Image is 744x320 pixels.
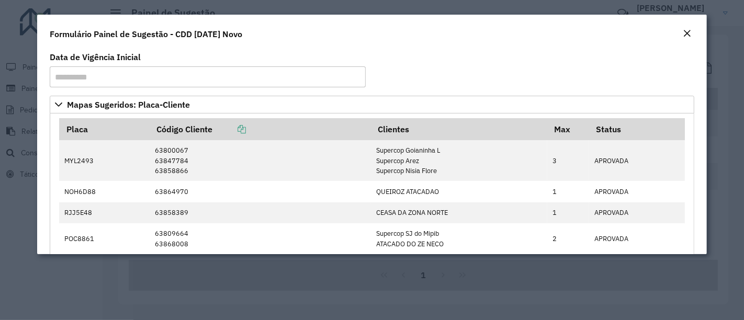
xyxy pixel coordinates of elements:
td: CEASA DA ZONA NORTE [371,202,547,223]
td: APROVADA [589,181,685,202]
span: Mapas Sugeridos: Placa-Cliente [67,100,190,109]
td: 1 [547,202,589,223]
label: Data de Vigência Inicial [50,51,141,63]
em: Fechar [683,29,691,38]
td: NOH6D88 [59,181,150,202]
th: Max [547,118,589,140]
td: APROVADA [589,202,685,223]
th: Status [589,118,685,140]
td: 63864970 [149,181,370,202]
td: 2 [547,223,589,254]
td: 3 [547,140,589,181]
td: 1 [547,181,589,202]
td: APROVADA [589,140,685,181]
td: POC8861 [59,223,150,254]
th: Clientes [371,118,547,140]
td: 63800067 63847784 63858866 [149,140,370,181]
td: 63809664 63868008 [149,223,370,254]
td: QUEIROZ ATACADAO [371,181,547,202]
a: Mapas Sugeridos: Placa-Cliente [50,96,694,113]
button: Close [680,27,694,41]
th: Placa [59,118,150,140]
td: RJJ5E48 [59,202,150,223]
td: MYL2493 [59,140,150,181]
td: APROVADA [589,223,685,254]
h4: Formulário Painel de Sugestão - CDD [DATE] Novo [50,28,242,40]
td: Supercop SJ do Mipib ATACADO DO ZE NECO [371,223,547,254]
td: Supercop Goianinha L Supercop Arez Supercop Nisia Flore [371,140,547,181]
th: Código Cliente [149,118,370,140]
a: Copiar [212,124,246,134]
td: 63858389 [149,202,370,223]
